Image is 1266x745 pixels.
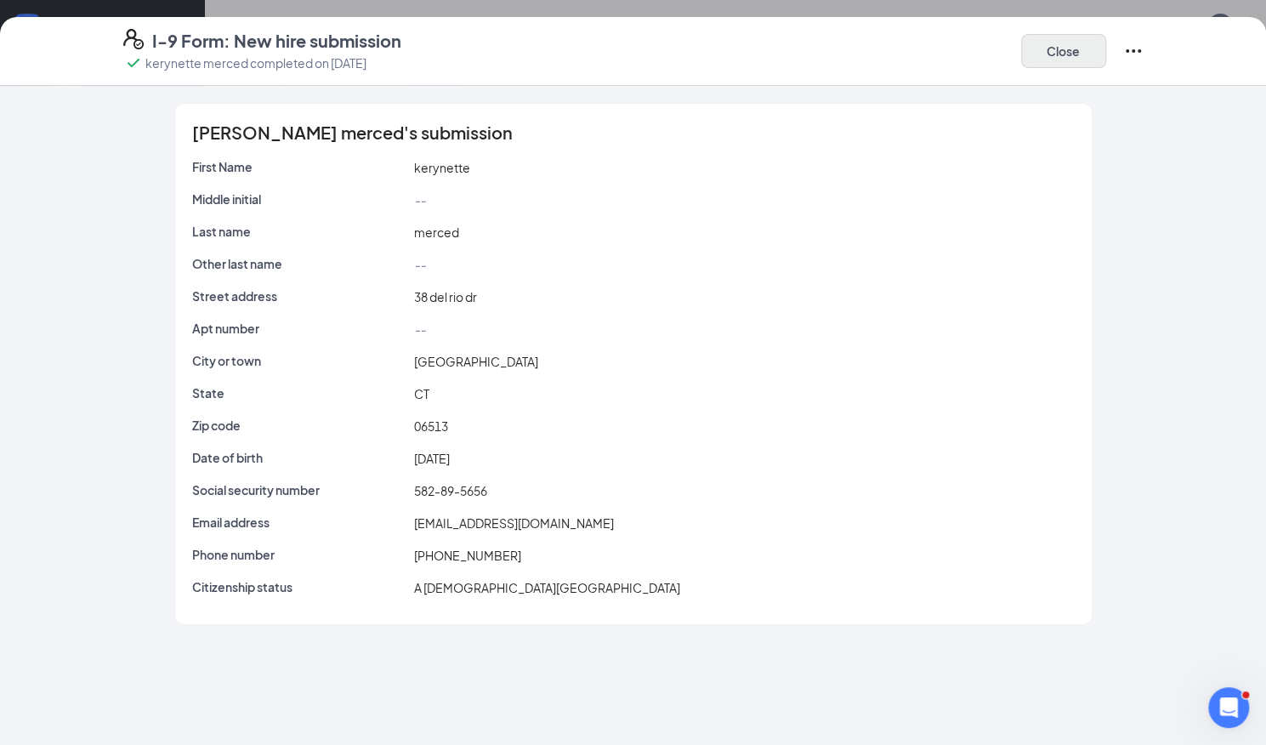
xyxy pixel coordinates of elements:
[414,483,487,498] span: 582-89-5656
[192,578,408,595] p: Citizenship status
[192,352,408,369] p: City or town
[123,29,144,49] svg: FormI9EVerifyIcon
[192,546,408,563] p: Phone number
[414,354,538,369] span: [GEOGRAPHIC_DATA]
[192,320,408,337] p: Apt number
[192,384,408,401] p: State
[123,53,144,73] svg: Checkmark
[414,580,680,595] span: A [DEMOGRAPHIC_DATA][GEOGRAPHIC_DATA]
[414,192,426,208] span: --
[192,191,408,208] p: Middle initial
[152,29,401,53] h4: I-9 Form: New hire submission
[192,449,408,466] p: Date of birth
[1123,41,1144,61] svg: Ellipses
[192,417,408,434] p: Zip code
[192,514,408,531] p: Email address
[145,54,366,71] p: kerynette merced completed on [DATE]
[192,481,408,498] p: Social security number
[192,255,408,272] p: Other last name
[192,223,408,240] p: Last name
[192,158,408,175] p: First Name
[414,225,459,240] span: merced
[1021,34,1106,68] button: Close
[414,160,470,175] span: kerynette
[1208,687,1249,728] iframe: Intercom live chat
[414,257,426,272] span: --
[414,548,521,563] span: [PHONE_NUMBER]
[414,321,426,337] span: --
[414,289,477,304] span: 38 del rio dr
[414,451,450,466] span: [DATE]
[414,386,429,401] span: CT
[192,124,513,141] span: [PERSON_NAME] merced's submission
[414,418,448,434] span: 06513
[414,515,614,531] span: [EMAIL_ADDRESS][DOMAIN_NAME]
[192,287,408,304] p: Street address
